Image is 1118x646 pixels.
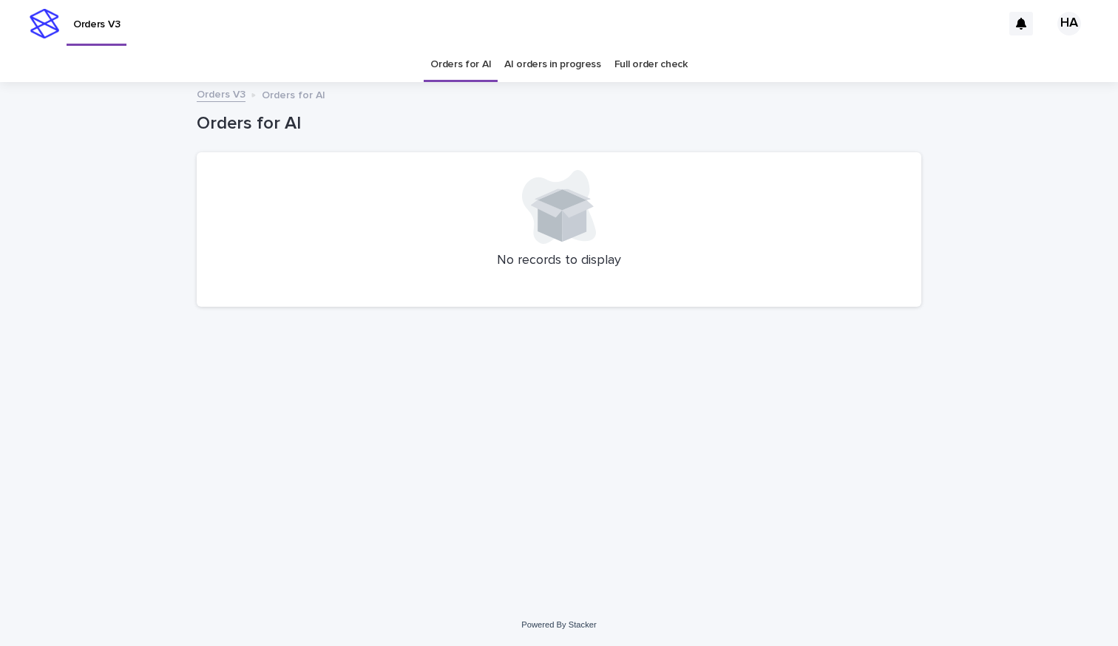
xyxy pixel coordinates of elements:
a: AI orders in progress [504,47,601,82]
p: No records to display [214,253,904,269]
div: HA [1057,12,1081,35]
a: Orders V3 [197,85,245,102]
img: stacker-logo-s-only.png [30,9,59,38]
a: Full order check [614,47,688,82]
h1: Orders for AI [197,113,921,135]
p: Orders for AI [262,86,325,102]
a: Powered By Stacker [521,620,596,629]
a: Orders for AI [430,47,491,82]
